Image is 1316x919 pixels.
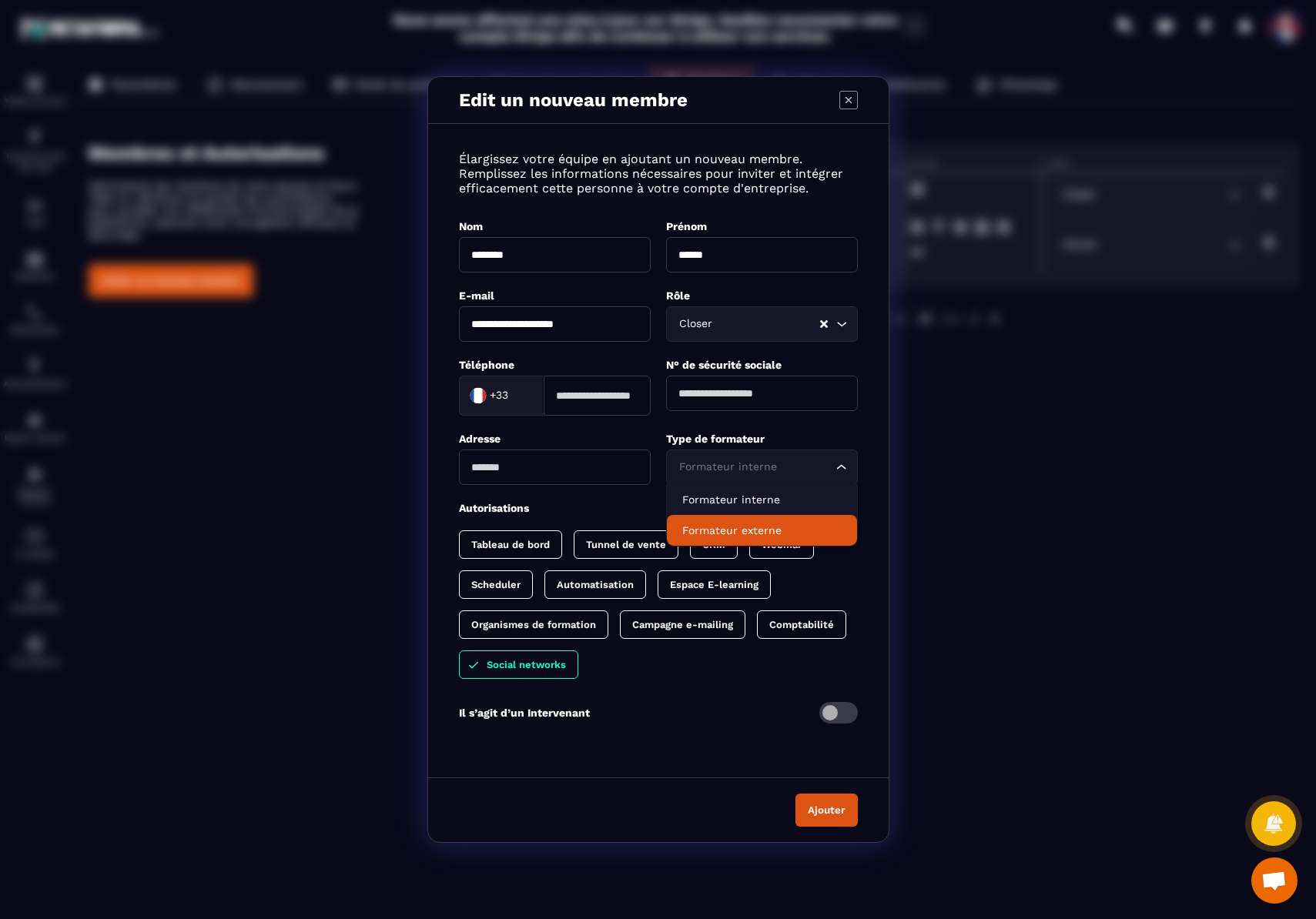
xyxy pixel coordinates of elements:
[471,579,521,590] p: Scheduler
[666,449,858,485] div: Search for option
[586,539,666,550] p: Tunnel de vente
[769,619,834,630] p: Comptabilité
[471,539,550,550] p: Tableau de bord
[670,579,758,590] p: Espace E-learning
[666,289,690,302] label: Rôle
[666,359,782,371] label: N° de sécurité sociale
[795,794,858,827] button: Ajouter
[666,220,707,232] label: Prénom
[1251,857,1298,904] a: Ouvrir le chat
[666,433,765,445] label: Type de formateur
[459,359,514,371] label: Téléphone
[676,316,716,333] span: Closer
[463,380,494,411] img: Country Flag
[459,376,544,416] div: Search for option
[676,459,832,476] input: Search for option
[459,433,501,445] label: Adresse
[459,152,858,195] p: Élargissez votre équipe en ajoutant un nouveau membre. Remplissez les informations nécessaires po...
[682,492,842,507] p: Formateur interne
[557,579,634,590] p: Automatisation
[459,707,590,719] p: Il s’agit d’un Intervenant
[666,306,858,342] div: Search for option
[490,388,508,403] span: +33
[459,289,494,302] label: E-mail
[512,384,527,407] input: Search for option
[471,619,596,630] p: Organismes de formation
[632,619,733,630] p: Campagne e-mailing
[459,220,483,232] label: Nom
[459,502,529,514] label: Autorisations
[682,523,842,538] p: Formateur externe
[820,319,828,330] button: Clear Selected
[487,659,566,670] p: Social networks
[716,316,819,333] input: Search for option
[459,89,688,111] p: Edit un nouveau membre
